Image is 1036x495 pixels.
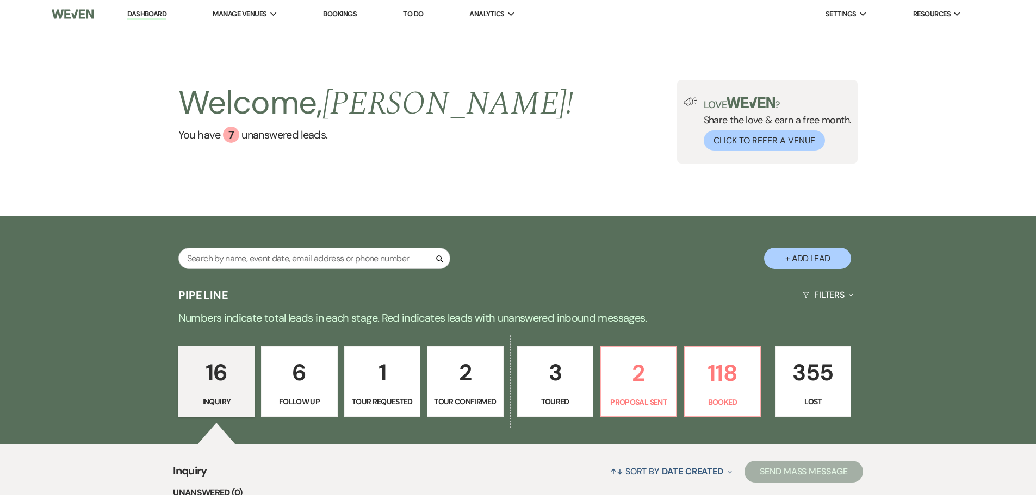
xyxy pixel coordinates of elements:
[344,346,420,417] a: 1Tour Requested
[798,280,858,309] button: Filters
[178,248,450,269] input: Search by name, event date, email address or phone number
[427,346,503,417] a: 2Tour Confirmed
[351,396,413,408] p: Tour Requested
[607,396,669,408] p: Proposal Sent
[268,396,330,408] p: Follow Up
[684,346,761,417] a: 118Booked
[606,457,736,486] button: Sort By Date Created
[704,97,852,110] p: Love ?
[322,79,574,129] span: [PERSON_NAME] !
[697,97,852,151] div: Share the love & earn a free month.
[127,9,166,20] a: Dashboard
[684,97,697,106] img: loud-speaker-illustration.svg
[403,9,423,18] a: To Do
[173,462,207,486] span: Inquiry
[323,9,357,18] a: Bookings
[434,354,496,391] p: 2
[691,355,753,391] p: 118
[610,466,623,477] span: ↑↓
[600,346,677,417] a: 2Proposal Sent
[727,97,775,108] img: weven-logo-green.svg
[185,354,247,391] p: 16
[469,9,504,20] span: Analytics
[745,461,863,483] button: Send Mass Message
[517,346,593,417] a: 3Toured
[764,248,851,269] button: + Add Lead
[782,354,844,391] p: 355
[213,9,266,20] span: Manage Venues
[704,130,825,151] button: Click to Refer a Venue
[775,346,851,417] a: 355Lost
[826,9,857,20] span: Settings
[127,309,910,327] p: Numbers indicate total leads in each stage. Red indicates leads with unanswered inbound messages.
[185,396,247,408] p: Inquiry
[782,396,844,408] p: Lost
[52,3,93,26] img: Weven Logo
[261,346,337,417] a: 6Follow Up
[178,127,574,143] a: You have 7 unanswered leads.
[691,396,753,408] p: Booked
[223,127,239,143] div: 7
[434,396,496,408] p: Tour Confirmed
[607,355,669,391] p: 2
[662,466,723,477] span: Date Created
[178,346,255,417] a: 16Inquiry
[524,396,586,408] p: Toured
[524,354,586,391] p: 3
[178,80,574,127] h2: Welcome,
[913,9,951,20] span: Resources
[268,354,330,391] p: 6
[351,354,413,391] p: 1
[178,287,229,303] h3: Pipeline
